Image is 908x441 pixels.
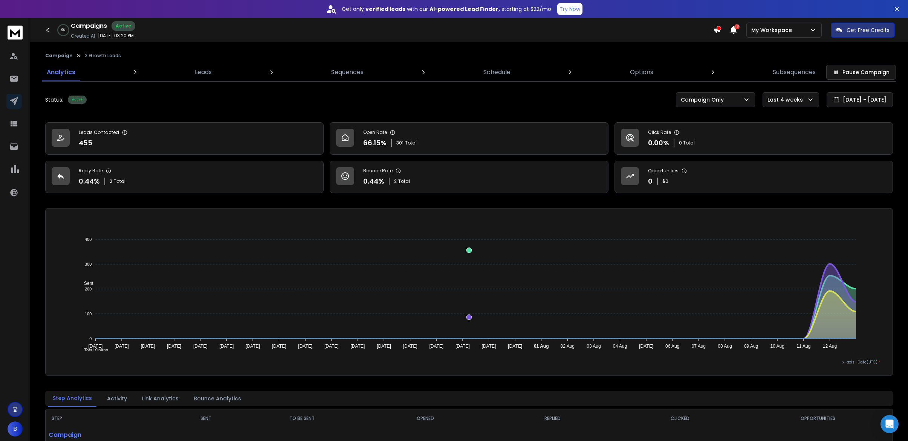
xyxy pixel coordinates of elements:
tspan: [DATE] [219,344,234,349]
span: 2 [394,178,397,184]
p: Campaign Only [681,96,727,103]
tspan: [DATE] [115,344,129,349]
div: Active [68,96,87,104]
h1: Campaigns [71,21,107,30]
a: Open Rate66.15%301Total [330,122,608,155]
img: logo [8,26,23,40]
p: Click Rate [648,129,671,135]
tspan: [DATE] [167,344,181,349]
tspan: 10 Aug [770,344,784,349]
p: 0 Total [679,140,695,146]
p: My Workspace [751,26,795,34]
span: Sent [78,281,93,286]
strong: verified leads [365,5,405,13]
p: 455 [79,138,92,148]
p: Try Now [559,5,580,13]
tspan: 12 Aug [823,344,837,349]
p: 66.15 % [363,138,387,148]
tspan: [DATE] [350,344,365,349]
tspan: 08 Aug [718,344,732,349]
tspan: 04 Aug [613,344,627,349]
button: Pause Campaign [826,65,896,80]
a: Leads [190,63,216,81]
span: Total [405,140,417,146]
a: Click Rate0.00%0 Total [615,122,893,155]
tspan: [DATE] [482,344,496,349]
p: Get Free Credits [847,26,890,34]
span: 13 [734,24,740,29]
a: Options [625,63,658,81]
tspan: 06 Aug [665,344,679,349]
p: 0 [648,176,653,187]
button: Activity [102,390,131,407]
p: Analytics [47,68,75,77]
div: Open Intercom Messenger [880,415,899,433]
p: Leads Contacted [79,129,119,135]
tspan: [DATE] [298,344,312,349]
tspan: 01 Aug [534,344,549,349]
button: Bounce Analytics [189,390,246,407]
a: Schedule [479,63,515,81]
div: Active [112,21,135,31]
a: Sequences [327,63,368,81]
tspan: [DATE] [403,344,417,349]
p: 0 % [61,28,65,32]
tspan: [DATE] [272,344,286,349]
th: OPENED [362,409,489,427]
th: OPPORTUNITIES [744,409,893,427]
tspan: 03 Aug [587,344,601,349]
span: 2 [110,178,112,184]
strong: AI-powered Lead Finder, [430,5,500,13]
tspan: 0 [89,336,92,341]
p: Subsequences [773,68,816,77]
tspan: 400 [85,237,92,242]
p: x-axis : Date(UTC) [58,359,880,365]
th: TO BE SENT [243,409,362,427]
p: Get only with our starting at $22/mo [342,5,551,13]
a: Opportunities0$0 [615,161,893,193]
tspan: 200 [85,287,92,291]
p: Last 4 weeks [767,96,806,103]
tspan: [DATE] [508,344,522,349]
span: Total Opens [78,348,108,353]
button: B [8,421,23,436]
tspan: [DATE] [377,344,391,349]
tspan: [DATE] [639,344,653,349]
p: 0.00 % [648,138,669,148]
p: Schedule [483,68,511,77]
tspan: 07 Aug [692,344,706,349]
tspan: [DATE] [456,344,470,349]
tspan: 11 Aug [796,344,810,349]
a: Analytics [42,63,80,81]
a: Leads Contacted455 [45,122,324,155]
th: STEP [46,409,169,427]
a: Reply Rate0.44%2Total [45,161,324,193]
th: SENT [169,409,243,427]
th: CLICKED [616,409,744,427]
p: $ 0 [662,178,668,184]
tspan: 100 [85,312,92,316]
tspan: 09 Aug [744,344,758,349]
span: Total [114,178,125,184]
tspan: [DATE] [141,344,155,349]
p: X Growth Leads [85,53,121,59]
span: 301 [396,140,404,146]
p: 0.44 % [363,176,384,187]
tspan: [DATE] [429,344,443,349]
tspan: [DATE] [324,344,339,349]
p: Options [630,68,653,77]
p: Sequences [331,68,364,77]
button: Get Free Credits [831,23,895,38]
p: Leads [195,68,212,77]
p: Status: [45,96,63,103]
tspan: [DATE] [246,344,260,349]
button: Campaign [45,53,73,59]
span: Total [398,178,410,184]
p: Reply Rate [79,168,103,174]
tspan: 02 Aug [561,344,575,349]
p: 0.44 % [79,176,100,187]
tspan: [DATE] [88,344,102,349]
p: Open Rate [363,129,387,135]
